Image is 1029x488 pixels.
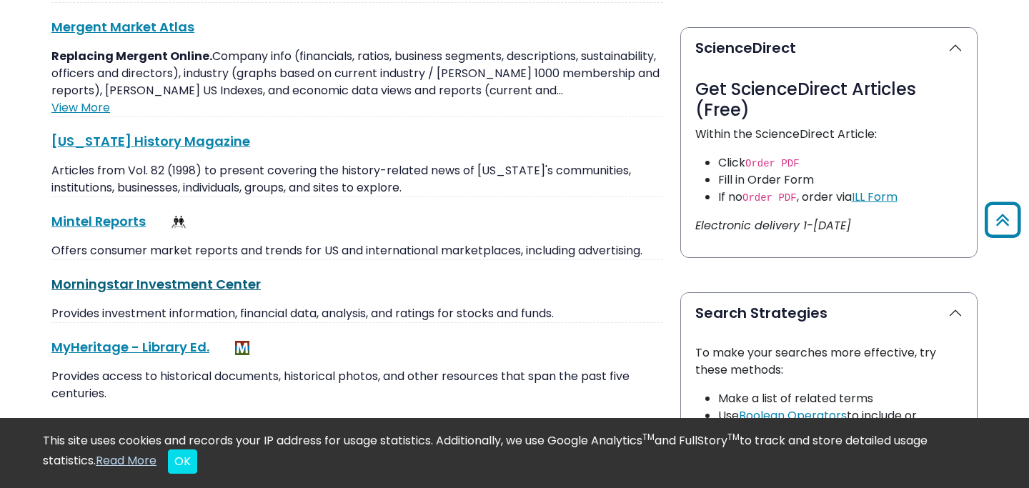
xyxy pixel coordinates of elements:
[235,341,249,355] img: MeL (Michigan electronic Library)
[168,449,197,474] button: Close
[51,338,209,356] a: MyHeritage - Library Ed.
[51,275,261,293] a: Morningstar Investment Center
[51,18,194,36] a: Mergent Market Atlas
[96,452,156,469] a: Read More
[51,305,663,322] p: Provides investment information, financial data, analysis, and ratings for stocks and funds.
[718,407,963,442] li: Use to include or exclude terms
[745,158,800,169] code: Order PDF
[718,154,963,171] li: Click
[51,242,663,259] p: Offers consumer market reports and trends for US and international marketplaces, including advert...
[695,79,963,121] h3: Get ScienceDirect Articles (Free)
[742,192,797,204] code: Order PDF
[51,48,663,99] p: Company info (financials, ratios, business segments, descriptions, sustainability, officers and d...
[51,48,212,64] strong: Replacing Mergent Online.
[695,126,963,143] p: Within the ScienceDirect Article:
[718,171,963,189] li: Fill in Order Form
[681,293,977,333] button: Search Strategies
[642,431,655,443] sup: TM
[695,217,851,234] i: Electronic delivery 1-[DATE]
[51,162,663,196] p: Articles from Vol. 82 (1998) to present covering the history-related news of [US_STATE]'s communi...
[171,215,186,229] img: Demographics
[51,99,110,116] a: View More
[51,212,146,230] a: Mintel Reports
[695,344,963,379] p: To make your searches more effective, try these methods:
[727,431,740,443] sup: TM
[43,432,986,474] div: This site uses cookies and records your IP address for usage statistics. Additionally, we use Goo...
[739,407,847,424] a: Boolean Operators
[852,189,898,205] a: ILL Form
[718,390,963,407] li: Make a list of related terms
[980,208,1025,231] a: Back to Top
[718,189,963,206] li: If no , order via
[51,368,663,402] p: Provides access to historical documents, historical photos, and other resources that span the pas...
[681,28,977,68] button: ScienceDirect
[51,132,250,150] a: [US_STATE] History Magazine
